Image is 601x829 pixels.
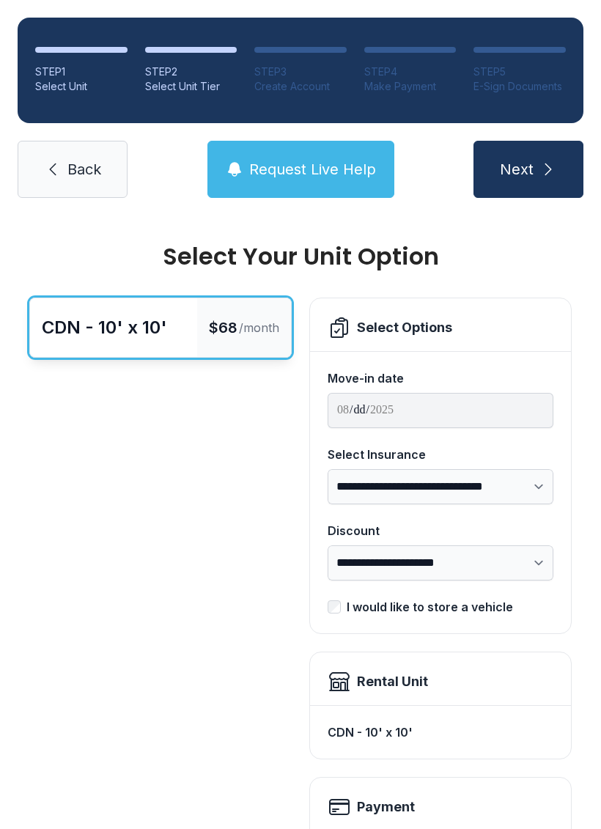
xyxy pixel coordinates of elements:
div: Select Insurance [328,446,553,463]
div: I would like to store a vehicle [347,598,513,616]
span: /month [239,319,279,336]
div: STEP 3 [254,65,347,79]
select: Discount [328,545,553,581]
div: Move-in date [328,369,553,387]
div: CDN - 10' x 10' [328,718,553,747]
div: Rental Unit [357,671,428,692]
select: Select Insurance [328,469,553,504]
h2: Payment [357,797,415,817]
input: Move-in date [328,393,553,428]
span: Next [500,159,534,180]
div: Discount [328,522,553,539]
div: STEP 4 [364,65,457,79]
div: Select Options [357,317,452,338]
div: STEP 2 [145,65,237,79]
div: STEP 1 [35,65,128,79]
div: STEP 5 [473,65,566,79]
div: Select Unit [35,79,128,94]
div: CDN - 10' x 10' [42,316,167,339]
div: Select Unit Tier [145,79,237,94]
span: $68 [209,317,237,338]
span: Back [67,159,101,180]
span: Request Live Help [249,159,376,180]
div: Create Account [254,79,347,94]
div: E-Sign Documents [473,79,566,94]
div: Select Your Unit Option [29,245,572,268]
div: Make Payment [364,79,457,94]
